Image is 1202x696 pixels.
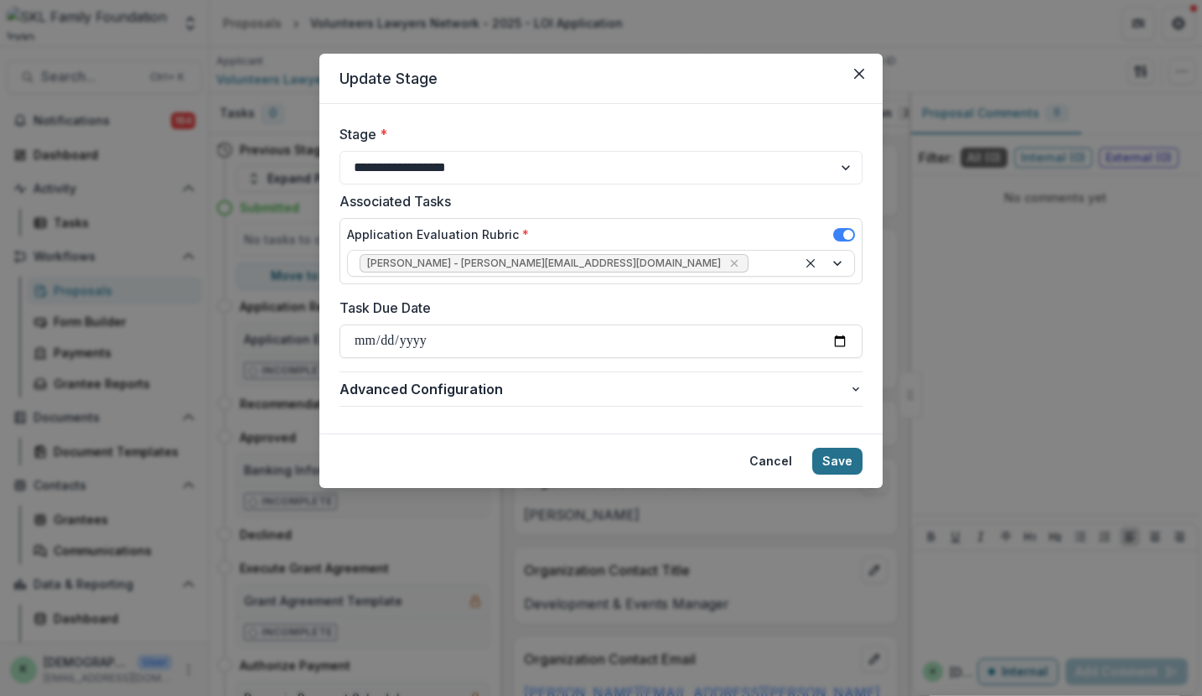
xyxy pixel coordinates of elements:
button: Cancel [739,448,802,475]
header: Update Stage [319,54,883,104]
span: [PERSON_NAME] - [PERSON_NAME][EMAIL_ADDRESS][DOMAIN_NAME] [367,257,721,269]
label: Associated Tasks [339,191,852,211]
div: Clear selected options [800,253,821,273]
label: Task Due Date [339,298,852,318]
span: Advanced Configuration [339,379,849,399]
button: Close [846,60,873,87]
label: Stage [339,124,852,144]
div: Remove kristen - khuepenbecker@resanpartners.com [726,255,743,272]
label: Application Evaluation Rubric [347,226,529,243]
button: Save [812,448,863,475]
button: Advanced Configuration [339,372,863,406]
